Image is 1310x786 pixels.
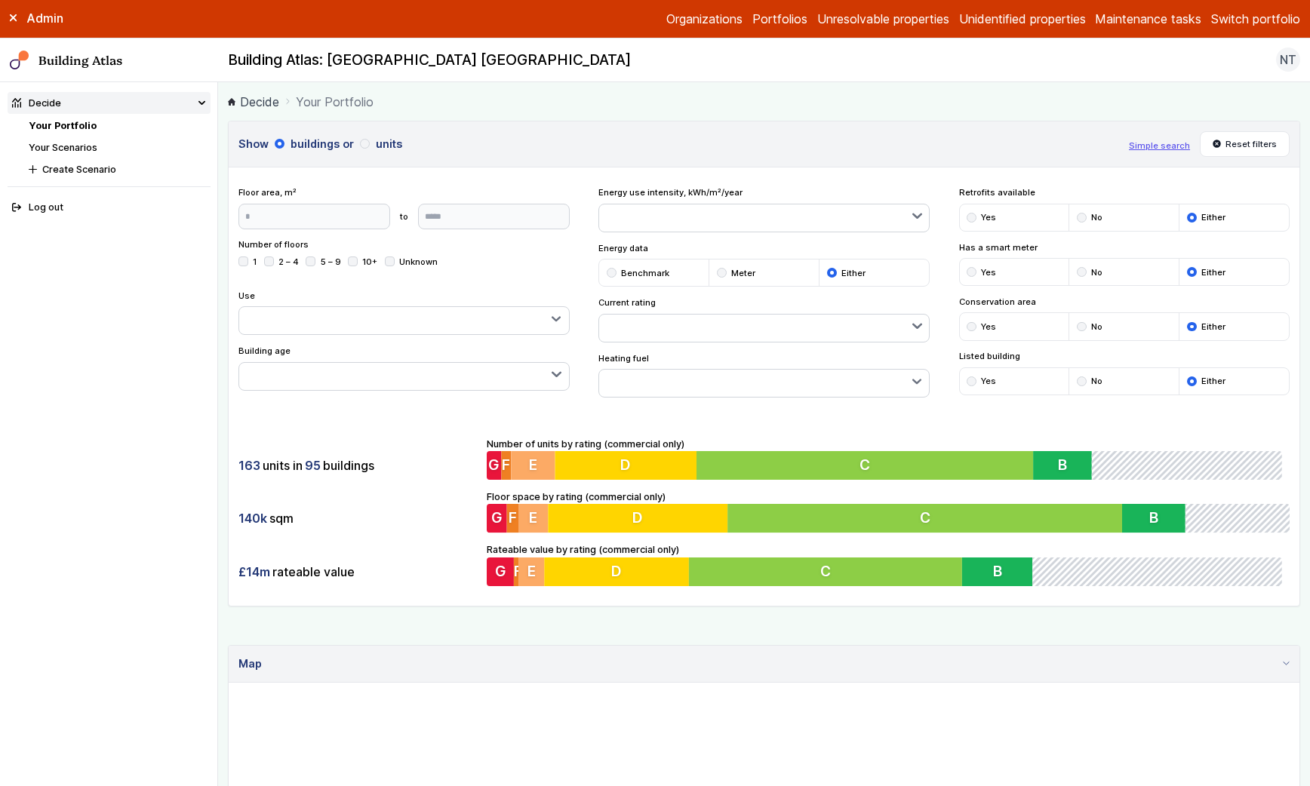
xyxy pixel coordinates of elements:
[238,290,570,336] div: Use
[511,451,555,480] button: E
[491,509,503,527] span: G
[8,197,211,219] button: Log out
[506,504,518,533] button: F
[487,451,502,480] button: G
[10,51,29,70] img: main-0bbd2752.svg
[229,646,1299,683] summary: Map
[690,557,967,586] button: C
[509,509,517,527] span: F
[238,504,477,533] div: sqm
[502,456,510,474] span: F
[598,352,930,398] div: Heating fuel
[823,562,834,580] span: C
[555,451,698,480] button: D
[238,457,260,474] span: 163
[998,562,1007,580] span: B
[305,457,321,474] span: 95
[238,186,570,229] div: Floor area, m²
[666,10,743,28] a: Organizations
[487,504,507,533] button: G
[1063,456,1072,474] span: B
[228,93,279,111] a: Decide
[699,451,1039,480] button: C
[29,142,97,153] a: Your Scenarios
[548,504,727,533] button: D
[1280,51,1296,69] span: NT
[238,345,570,391] div: Building age
[238,510,267,527] span: 140k
[1038,451,1097,480] button: B
[527,562,536,580] span: E
[920,509,930,527] span: C
[1211,10,1300,28] button: Switch portfolio
[514,562,522,580] span: F
[959,241,1290,253] span: Has a smart meter
[752,10,807,28] a: Portfolios
[632,509,643,527] span: D
[228,51,631,70] h2: Building Atlas: [GEOGRAPHIC_DATA] [GEOGRAPHIC_DATA]
[598,296,930,342] div: Current rating
[518,504,548,533] button: E
[1095,10,1201,28] a: Maintenance tasks
[959,186,1290,198] span: Retrofits available
[959,10,1086,28] a: Unidentified properties
[529,456,537,474] span: E
[863,456,874,474] span: C
[238,136,1119,152] h3: Show
[487,490,1290,533] div: Floor space by rating (commercial only)
[518,557,545,586] button: E
[817,10,949,28] a: Unresolvable properties
[488,456,500,474] span: G
[613,562,623,580] span: D
[1122,504,1185,533] button: B
[12,96,61,110] div: Decide
[1200,131,1290,157] button: Reset filters
[727,504,1122,533] button: C
[1149,509,1158,527] span: B
[8,92,211,114] summary: Decide
[959,350,1290,362] span: Listed building
[622,456,632,474] span: D
[487,437,1290,481] div: Number of units by rating (commercial only)
[1276,48,1300,72] button: NT
[529,509,537,527] span: E
[501,451,511,480] button: F
[598,186,930,232] div: Energy use intensity, kWh/m²/year
[487,557,514,586] button: G
[238,563,270,580] span: £14m
[238,557,477,586] div: rateable value
[238,238,570,279] div: Number of floors
[545,557,691,586] button: D
[238,451,477,480] div: units in buildings
[598,242,930,287] div: Energy data
[959,296,1290,308] span: Conservation area
[1129,140,1190,152] button: Simple search
[24,158,211,180] button: Create Scenario
[238,204,570,229] form: to
[967,557,1038,586] button: B
[29,120,97,131] a: Your Portfolio
[494,562,506,580] span: G
[487,542,1290,586] div: Rateable value by rating (commercial only)
[296,93,374,111] span: Your Portfolio
[514,557,518,586] button: F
